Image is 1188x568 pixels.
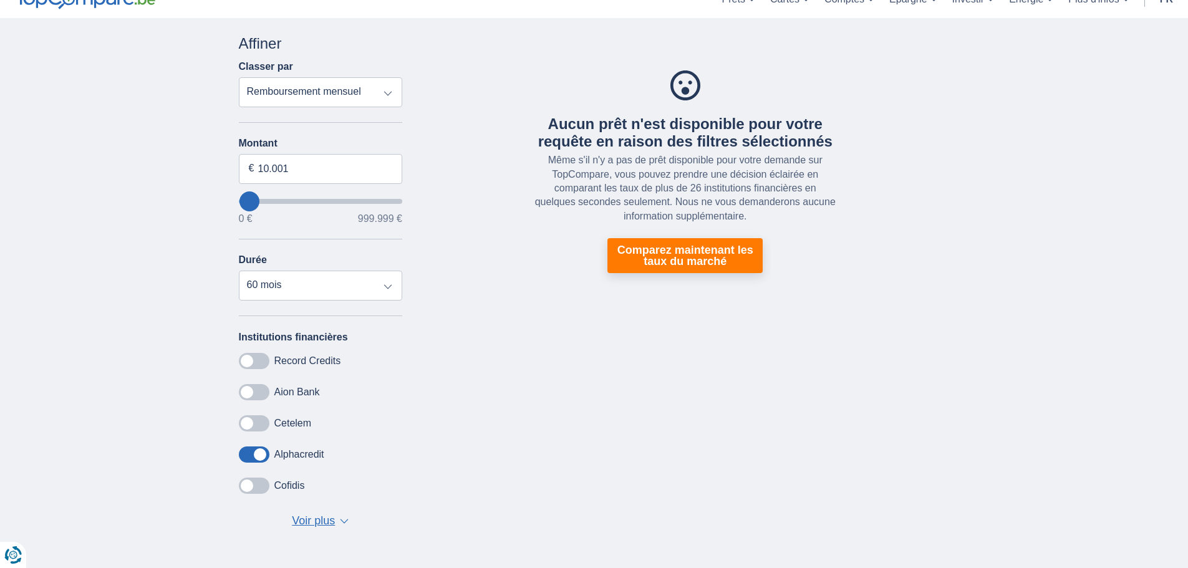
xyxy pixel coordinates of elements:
input: wantToBorrow [239,199,403,204]
label: Classer par [239,61,293,72]
span: € [249,161,254,176]
label: Montant [239,138,403,149]
label: Institutions financières [239,332,348,343]
span: 0 € [239,214,253,224]
span: ▼ [340,519,349,524]
span: Voir plus [292,513,335,529]
div: Affiner [239,33,403,54]
label: Cofidis [274,480,305,491]
label: Record Credits [274,355,341,367]
label: Durée [239,254,267,266]
label: Cetelem [274,418,312,429]
span: 999.999 € [358,214,402,224]
label: Aion Bank [274,387,320,398]
img: Aucun prêt n'est disponible pour votre requête en raison des filtres sélectionnés [670,70,700,100]
label: Alphacredit [274,449,324,460]
div: Même s'il n'y a pas de prêt disponible pour votre demande sur TopCompare, vous pouvez prendre une... [533,153,838,223]
button: Voir plus ▼ [288,513,352,530]
div: Aucun prêt n'est disponible pour votre requête en raison des filtres sélectionnés [533,115,838,152]
a: Comparez maintenant les taux du marché [607,238,763,273]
